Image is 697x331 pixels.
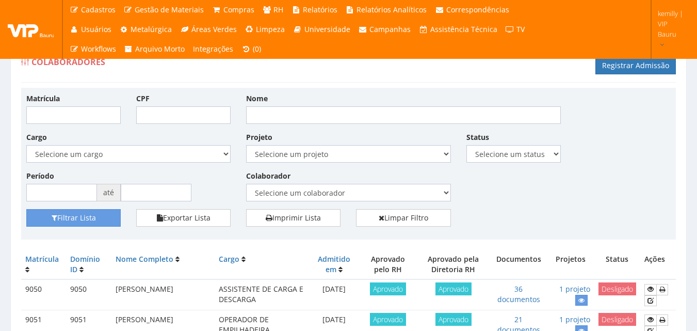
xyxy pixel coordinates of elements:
[136,93,150,104] label: CPF
[223,5,254,14] span: Compras
[191,24,237,34] span: Áreas Verdes
[559,284,590,294] a: 1 projeto
[516,24,525,34] span: TV
[193,44,233,54] span: Integrações
[26,171,54,181] label: Período
[415,20,501,39] a: Assistência Técnica
[246,132,272,143] label: Projeto
[25,254,59,264] a: Matrícula
[26,209,121,227] button: Filtrar Lista
[116,20,176,39] a: Metalúrgica
[466,132,489,143] label: Status
[246,93,268,104] label: Nome
[598,282,636,295] span: Desligado
[658,8,684,39] span: kemilly | VIP Bauru
[215,279,309,310] td: ASSISTENTE DE CARGA E DESCARGA
[594,250,640,279] th: Status
[435,313,472,326] span: Aprovado
[369,24,411,34] span: Campanhas
[21,279,66,310] td: 9050
[435,282,472,295] span: Aprovado
[370,313,406,326] span: Aprovado
[501,20,529,39] a: TV
[219,254,239,264] a: Cargo
[273,5,283,14] span: RH
[81,5,116,14] span: Cadastros
[246,209,341,227] a: Imprimir Lista
[136,209,231,227] button: Exportar Lista
[97,184,121,201] span: até
[356,209,450,227] a: Limpar Filtro
[256,24,285,34] span: Limpeza
[116,254,173,264] a: Nome Completo
[309,279,359,310] td: [DATE]
[70,254,100,274] a: Domínio ID
[241,20,289,39] a: Limpeza
[595,57,676,74] a: Registrar Admissão
[81,44,116,54] span: Workflows
[26,93,60,104] label: Matrícula
[304,24,350,34] span: Universidade
[66,279,111,310] td: 9050
[81,24,111,34] span: Usuários
[26,132,47,143] label: Cargo
[497,284,540,304] a: 36 documentos
[370,282,406,295] span: Aprovado
[640,250,676,279] th: Ações
[354,20,415,39] a: Campanhas
[246,171,290,181] label: Colaborador
[237,39,265,59] a: (0)
[66,39,120,59] a: Workflows
[547,250,594,279] th: Projetos
[490,250,547,279] th: Documentos
[359,250,417,279] th: Aprovado pelo RH
[303,5,337,14] span: Relatórios
[189,39,237,59] a: Integrações
[176,20,241,39] a: Áreas Verdes
[135,44,185,54] span: Arquivo Morto
[417,250,491,279] th: Aprovado pela Diretoria RH
[135,5,204,14] span: Gestão de Materiais
[598,313,636,326] span: Desligado
[111,279,215,310] td: [PERSON_NAME]
[356,5,427,14] span: Relatórios Analíticos
[253,44,261,54] span: (0)
[31,56,105,68] span: Colaboradores
[120,39,189,59] a: Arquivo Morto
[430,24,497,34] span: Assistência Técnica
[559,314,590,324] a: 1 projeto
[446,5,509,14] span: Correspondências
[8,22,54,37] img: logo
[289,20,354,39] a: Universidade
[131,24,172,34] span: Metalúrgica
[66,20,116,39] a: Usuários
[318,254,350,274] a: Admitido em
